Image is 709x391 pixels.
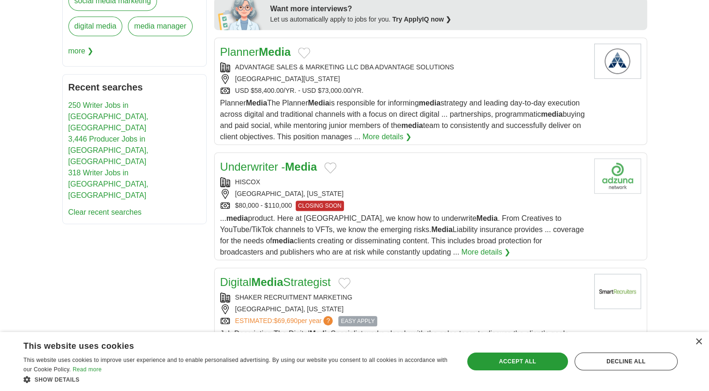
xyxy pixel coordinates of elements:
span: ... product. Here at [GEOGRAPHIC_DATA], we know how to underwrite . From Creatives to YouTube/Tik... [220,214,584,256]
strong: Media [308,99,329,107]
a: Try ApplyIQ now ❯ [392,15,451,23]
a: 250 Writer Jobs in [GEOGRAPHIC_DATA], [GEOGRAPHIC_DATA] [68,101,149,132]
div: SHAKER RECRUITMENT MARKETING [220,293,587,302]
a: PlannerMedia [220,45,291,58]
strong: Media [309,330,330,338]
span: more ❯ [68,42,94,60]
img: Advantage Solutions logo [594,44,641,79]
div: Want more interviews? [270,3,642,15]
a: Underwriter -Media [220,160,317,173]
a: media manager [128,16,192,36]
strong: Media [246,99,267,107]
strong: media [226,214,248,222]
strong: media [541,110,562,118]
div: [GEOGRAPHIC_DATA][US_STATE] [220,74,587,84]
strong: Media [285,160,317,173]
img: Company logo [594,158,641,194]
span: EASY APPLY [338,316,377,326]
div: Let us automatically apply to jobs for you. [270,15,642,24]
button: Add to favorite jobs [298,47,310,59]
a: More details ❯ [461,247,510,258]
a: Clear recent searches [68,208,142,216]
button: Add to favorite jobs [324,162,336,173]
a: ADVANTAGE SALES & MARKETING LLC DBA ADVANTAGE SOLUTIONS [235,63,454,71]
strong: Media [477,214,498,222]
a: DigitalMediaStrategist [220,276,331,288]
strong: media [419,99,440,107]
div: USD $58,400.00/YR. - USD $73,000.00/YR. [220,86,587,96]
div: This website uses cookies [23,338,427,352]
div: HISCOX [220,177,587,187]
a: ESTIMATED:$69,690per year? [235,316,335,326]
span: ? [323,316,333,325]
span: Show details [35,376,80,383]
div: Close [695,338,702,346]
div: Decline all [575,353,678,370]
span: Job Description The Digital Specialist works closely with the sales team to discuss the client’s ... [220,330,572,371]
strong: media [272,237,294,245]
div: [GEOGRAPHIC_DATA], [US_STATE] [220,189,587,199]
span: This website uses cookies to improve user experience and to enable personalised advertising. By u... [23,357,448,373]
a: More details ❯ [362,131,411,143]
a: 318 Writer Jobs in [GEOGRAPHIC_DATA], [GEOGRAPHIC_DATA] [68,169,149,199]
div: Accept all [467,353,568,370]
strong: Media [259,45,291,58]
div: Show details [23,375,451,384]
strong: media [401,121,423,129]
h2: Recent searches [68,80,201,94]
span: CLOSING SOON [296,201,344,211]
div: [GEOGRAPHIC_DATA], [US_STATE] [220,304,587,314]
span: $69,690 [274,317,298,324]
img: Company logo [594,274,641,309]
strong: Media [251,276,283,288]
div: $80,000 - $110,000 [220,201,587,211]
button: Add to favorite jobs [338,278,351,289]
a: 3,446 Producer Jobs in [GEOGRAPHIC_DATA], [GEOGRAPHIC_DATA] [68,135,149,165]
a: digital media [68,16,123,36]
a: Read more, opens a new window [73,366,102,373]
span: Planner The Planner is responsible for informing strategy and leading day-to-day execution across... [220,99,585,141]
strong: Media [431,226,452,233]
